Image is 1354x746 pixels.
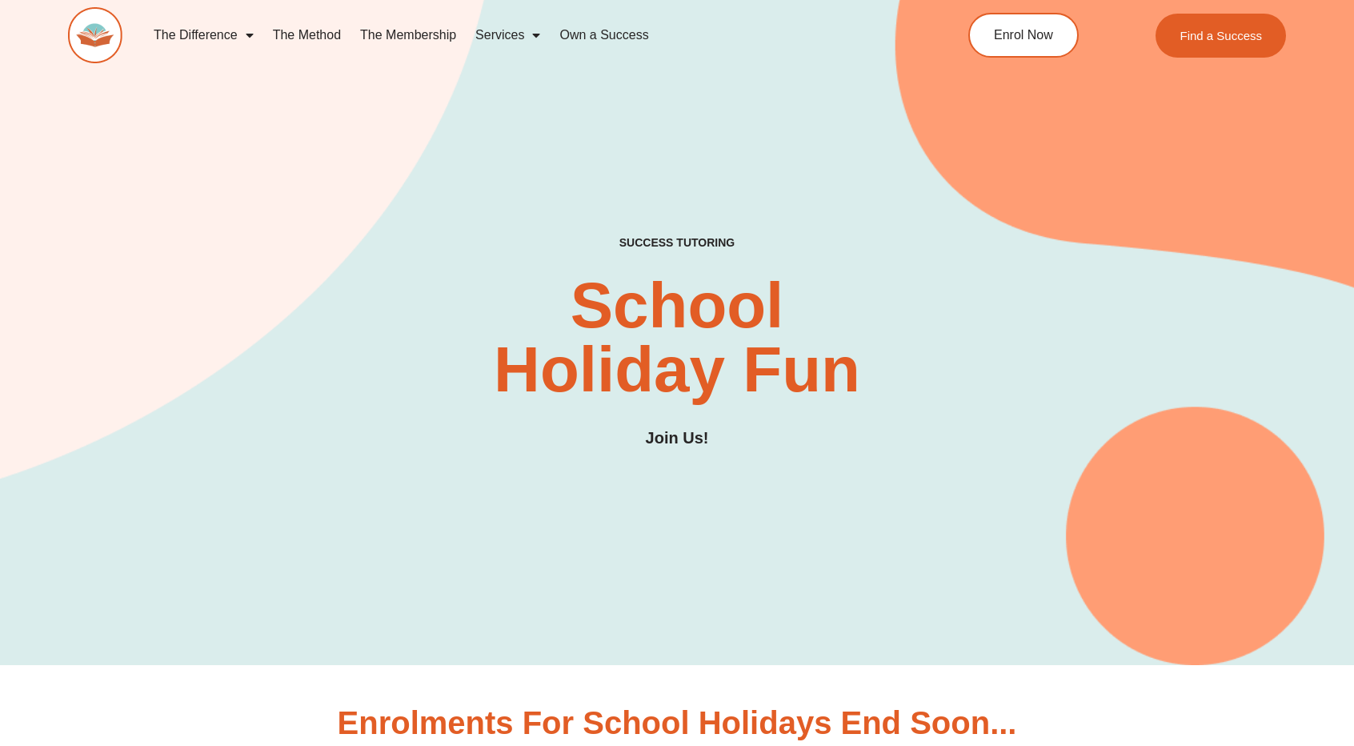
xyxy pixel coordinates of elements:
a: The Method [263,17,351,54]
a: The Membership [351,17,466,54]
h2: School Holiday Fun [402,274,953,402]
a: The Difference [144,17,263,54]
a: Own a Success [550,17,658,54]
span: Find a Success [1180,30,1263,42]
a: Services [466,17,550,54]
h3: Join Us! [646,426,709,451]
h3: Enrolments for school holidays end soon... [42,707,1312,739]
a: Find a Success [1156,14,1287,58]
span: Enrol Now [994,29,1053,42]
a: Enrol Now [968,13,1079,58]
nav: Menu [144,17,899,54]
h4: SUCCESS TUTORING​ [497,236,858,250]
